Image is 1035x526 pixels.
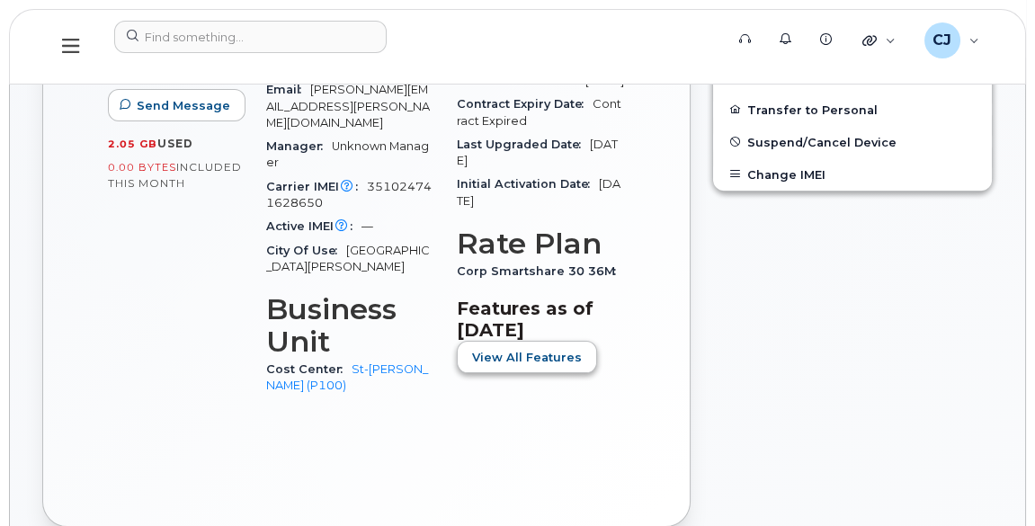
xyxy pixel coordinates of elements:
[266,362,352,376] span: Cost Center
[457,298,626,341] h3: Features as of [DATE]
[457,177,620,207] span: [DATE]
[457,138,618,167] span: [DATE]
[457,264,625,278] span: Corp Smartshare 30 36M
[457,177,599,191] span: Initial Activation Date
[108,89,245,121] button: Send Message
[457,138,590,151] span: Last Upgraded Date
[108,160,242,190] span: included this month
[713,94,992,126] button: Transfer to Personal
[457,97,621,127] span: Contract Expired
[912,22,992,58] div: Clifford Joseph
[457,227,626,260] h3: Rate Plan
[266,244,346,257] span: City Of Use
[266,139,429,169] span: Unknown Manager
[472,349,582,366] span: View All Features
[266,83,430,129] span: [PERSON_NAME][EMAIL_ADDRESS][PERSON_NAME][DOMAIN_NAME]
[137,97,230,114] span: Send Message
[747,135,897,148] span: Suspend/Cancel Device
[266,83,310,96] span: Email
[266,293,435,358] h3: Business Unit
[266,180,432,210] span: 351024741628650
[114,21,387,53] input: Find something...
[266,219,361,233] span: Active IMEI
[157,137,193,150] span: used
[266,180,367,193] span: Carrier IMEI
[108,138,157,150] span: 2.05 GB
[457,97,593,111] span: Contract Expiry Date
[713,126,992,158] button: Suspend/Cancel Device
[457,341,597,373] button: View All Features
[932,30,951,51] span: CJ
[266,244,430,273] span: [GEOGRAPHIC_DATA][PERSON_NAME]
[108,161,176,174] span: 0.00 Bytes
[266,139,332,153] span: Manager
[850,22,908,58] div: Quicklinks
[361,219,373,233] span: —
[713,158,992,191] button: Change IMEI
